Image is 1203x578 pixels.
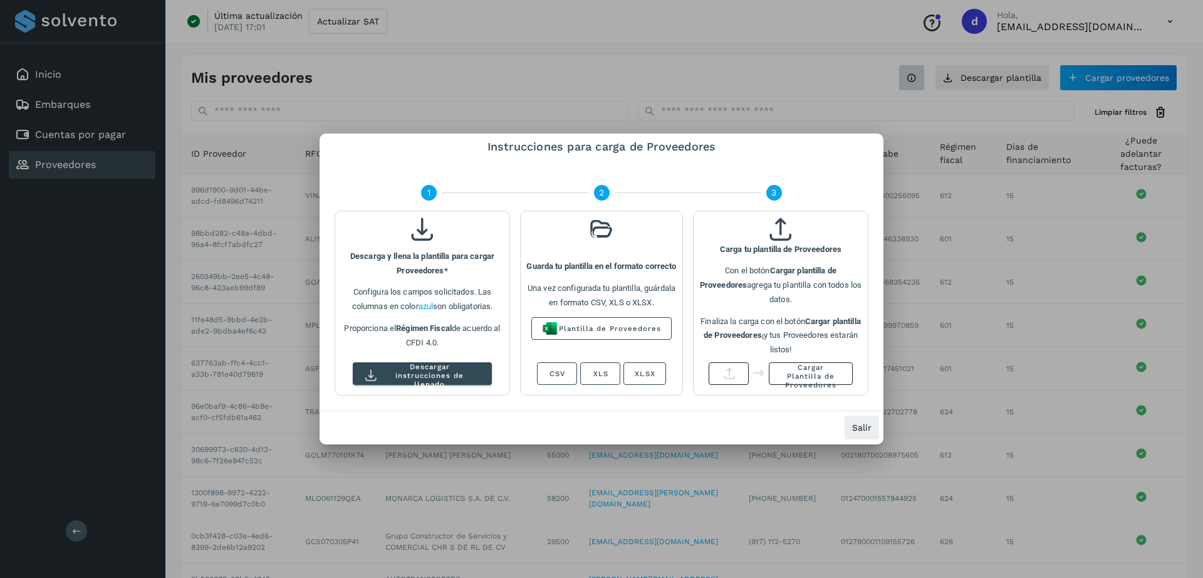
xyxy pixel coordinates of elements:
span: Proporciona el de acuerdo al CFDI 4.0. [344,323,500,347]
button: Cargar Plantilla de Proveedores [769,362,853,385]
span: Con el botón agrega tu plantilla con todos los datos. [700,266,862,304]
span: Finaliza la carga con el botón ¡y tus Proveedores estarán listos! [700,317,861,355]
span: 2 [599,186,604,199]
span: azul [419,302,434,311]
span: Salir [852,423,872,432]
span: Descargar instrucciones de llenado [383,362,477,389]
b: Descarga y llena la plantilla para cargar Proveedores* [350,251,494,275]
span: Cargar Plantilla de Proveedores [779,363,842,389]
span: XLSX [634,369,655,378]
span: Una vez configurada tu plantilla, guárdala en formato CSV, XLS o XLSX. [528,283,675,307]
b: Régimen Fiscal [396,323,452,333]
button: CSV [537,362,577,385]
button: XLSX [623,362,665,385]
span: XLS [593,369,608,378]
img: Excel_Icon-2YvIJ9HB.svg [542,322,558,335]
button: XLS [580,362,620,385]
span: 1 [427,186,430,199]
b: Guarda tu plantilla en el formato correcto [526,261,676,271]
span: CSV [549,369,565,378]
button: Descargar instrucciones de llenado [353,362,491,385]
span: Instrucciones para carga de Proveedores [487,140,716,153]
button: Salir [844,415,880,440]
span: Plantilla de Proveedores [558,324,661,333]
span: Configura los campos solicitados. Las columnas en color son obligatorias. [352,287,493,311]
b: Carga tu plantilla de Proveedores [720,244,841,254]
button: Plantilla de Proveedores [531,317,672,340]
span: 3 [771,186,776,199]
